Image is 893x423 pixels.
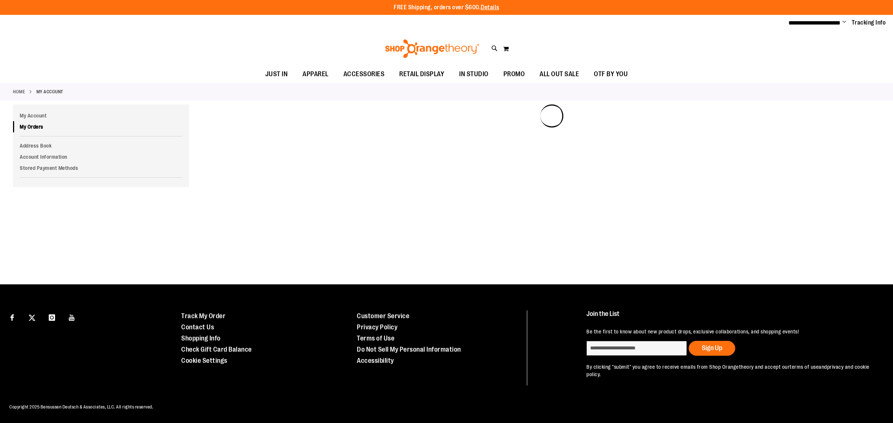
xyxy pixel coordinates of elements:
[265,66,288,83] span: JUST IN
[36,88,63,95] strong: My Account
[6,310,19,323] a: Visit our Facebook page
[181,335,221,342] a: Shopping Info
[343,66,385,83] span: ACCESSORIES
[586,341,687,356] input: enter email
[852,19,886,27] a: Tracking Info
[26,310,39,323] a: Visit our X page
[594,66,628,83] span: OTF BY YOU
[481,4,499,11] a: Details
[399,66,444,83] span: RETAIL DISPLAY
[459,66,489,83] span: IN STUDIO
[13,121,189,132] a: My Orders
[586,328,873,335] p: Be the first to know about new product drops, exclusive collaborations, and shopping events!
[790,364,819,370] a: terms of use
[394,3,499,12] p: FREE Shipping, orders over $600.
[13,110,189,121] a: My Account
[303,66,329,83] span: APPAREL
[65,310,79,323] a: Visit our Youtube page
[384,39,480,58] img: Shop Orangetheory
[13,88,25,95] a: Home
[702,344,722,352] span: Sign Up
[29,314,35,321] img: Twitter
[9,404,153,410] span: Copyright 2025 Bensussen Deutsch & Associates, LLC. All rights reserved.
[13,162,189,174] a: Stored Payment Methods
[503,66,525,83] span: PROMO
[689,341,735,356] button: Sign Up
[586,310,873,324] h4: Join the List
[357,323,397,331] a: Privacy Policy
[842,19,846,26] button: Account menu
[586,363,873,378] p: By clicking "submit" you agree to receive emails from Shop Orangetheory and accept our and
[357,312,409,320] a: Customer Service
[13,140,189,151] a: Address Book
[181,312,225,320] a: Track My Order
[586,364,870,377] a: privacy and cookie policy.
[181,357,227,364] a: Cookie Settings
[357,357,394,364] a: Accessibility
[181,323,214,331] a: Contact Us
[357,335,394,342] a: Terms of Use
[13,151,189,162] a: Account Information
[540,66,579,83] span: ALL OUT SALE
[45,310,58,323] a: Visit our Instagram page
[357,346,461,353] a: Do Not Sell My Personal Information
[181,346,252,353] a: Check Gift Card Balance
